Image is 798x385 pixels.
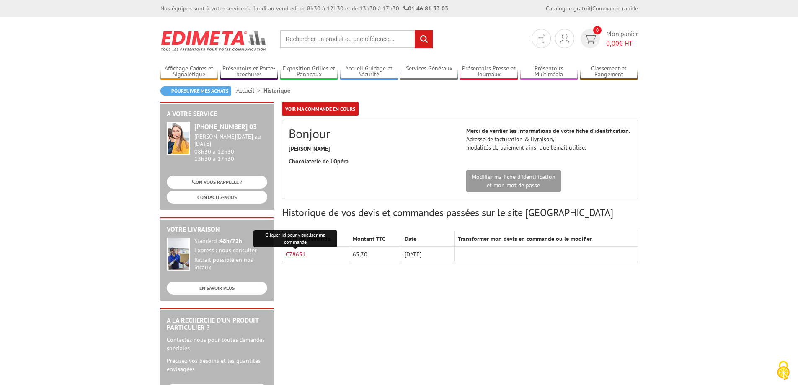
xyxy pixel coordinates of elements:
a: Accueil [236,87,263,94]
div: Nos équipes sont à votre service du lundi au vendredi de 8h30 à 12h30 et de 13h30 à 17h30 [160,4,448,13]
a: Accueil Guidage et Sécurité [340,65,398,79]
img: widget-livraison.jpg [167,238,190,271]
img: Cookies (fenêtre modale) [773,360,794,381]
span: € HT [606,39,638,48]
span: 0,00 [606,39,619,47]
img: devis rapide [537,34,545,44]
p: Adresse de facturation & livraison, modalités de paiement ainsi que l’email utilisé. [466,127,631,152]
a: C78651 [286,251,306,258]
a: EN SAVOIR PLUS [167,282,267,295]
span: 0 [593,26,602,34]
a: Voir ma commande en cours [282,102,359,116]
div: Standard : [194,238,267,245]
li: Historique [263,86,290,95]
div: Cliquer ici pour visualiser ma commande [253,230,337,247]
th: Date [401,231,454,247]
div: [PERSON_NAME][DATE] au [DATE] [194,133,267,147]
a: CONTACTEZ-NOUS [167,191,267,204]
div: Retrait possible en nos locaux [194,256,267,271]
strong: 01 46 81 33 03 [403,5,448,12]
a: Classement et Rangement [580,65,638,79]
p: Précisez vos besoins et les quantités envisagées [167,357,267,373]
div: Express : nous consulter [194,247,267,254]
a: Exposition Grilles et Panneaux [280,65,338,79]
a: Affichage Cadres et Signalétique [160,65,218,79]
h2: Bonjour [289,127,454,140]
strong: Merci de vérifier les informations de votre fiche d’identification. [466,127,630,134]
img: Edimeta [160,25,267,56]
strong: 48h/72h [220,237,242,245]
strong: [PERSON_NAME] [289,145,330,152]
a: Catalogue gratuit [546,5,591,12]
input: Rechercher un produit ou une référence... [280,30,433,48]
h2: Votre livraison [167,226,267,233]
img: devis rapide [560,34,569,44]
strong: [PHONE_NUMBER] 03 [194,122,257,131]
div: | [546,4,638,13]
img: widget-service.jpg [167,122,190,155]
strong: Chocolaterie de l'Opéra [289,158,349,165]
th: Transformer mon devis en commande ou le modifier [455,231,638,247]
a: Commande rapide [592,5,638,12]
input: rechercher [415,30,433,48]
h2: A la recherche d'un produit particulier ? [167,317,267,331]
a: Poursuivre mes achats [160,86,231,96]
div: 08h30 à 12h30 13h30 à 17h30 [194,133,267,162]
a: Modifier ma fiche d'identificationet mon mot de passe [466,170,561,192]
th: Montant TTC [349,231,401,247]
img: devis rapide [584,34,596,44]
td: 65,70 [349,247,401,262]
button: Cookies (fenêtre modale) [769,357,798,385]
a: Présentoirs Presse et Journaux [460,65,518,79]
td: [DATE] [401,247,454,262]
a: Présentoirs et Porte-brochures [220,65,278,79]
a: Présentoirs Multimédia [520,65,578,79]
a: devis rapide 0 Mon panier 0,00€ HT [578,29,638,48]
h2: A votre service [167,110,267,118]
a: ON VOUS RAPPELLE ? [167,176,267,189]
p: Contactez-nous pour toutes demandes spéciales [167,336,267,352]
a: Services Généraux [400,65,458,79]
h3: Historique de vos devis et commandes passées sur le site [GEOGRAPHIC_DATA] [282,207,638,218]
span: Mon panier [606,29,638,48]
